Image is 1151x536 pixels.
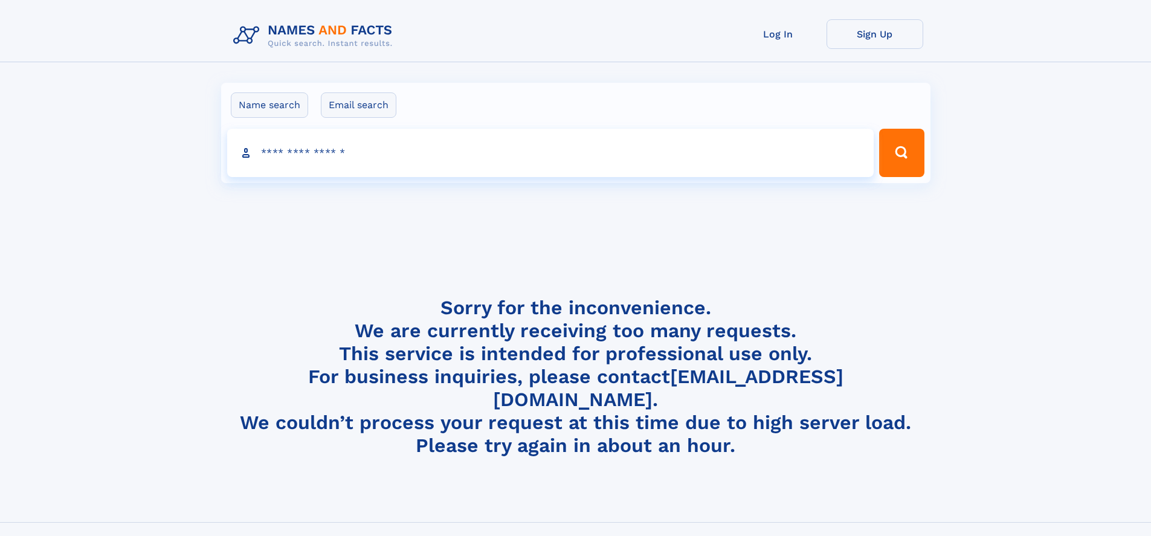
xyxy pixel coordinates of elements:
[228,19,402,52] img: Logo Names and Facts
[321,92,396,118] label: Email search
[231,92,308,118] label: Name search
[730,19,827,49] a: Log In
[227,129,874,177] input: search input
[879,129,924,177] button: Search Button
[827,19,923,49] a: Sign Up
[493,365,843,411] a: [EMAIL_ADDRESS][DOMAIN_NAME]
[228,296,923,457] h4: Sorry for the inconvenience. We are currently receiving too many requests. This service is intend...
